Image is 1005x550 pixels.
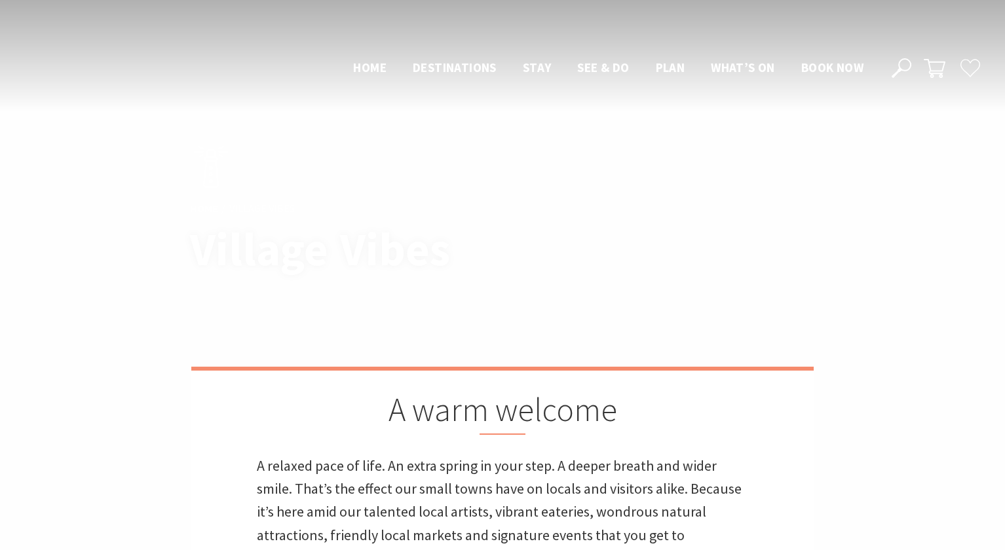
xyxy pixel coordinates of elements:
span: Home [353,60,387,75]
a: Home [190,202,218,216]
h2: A warm welcome [257,390,748,435]
span: Book now [801,60,863,75]
span: See & Do [577,60,629,75]
span: Destinations [413,60,497,75]
h1: Village Vibes [190,224,560,274]
span: Stay [523,60,552,75]
nav: Main Menu [340,58,877,79]
li: Village Vibes [229,200,295,217]
span: What’s On [711,60,775,75]
span: Plan [656,60,685,75]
